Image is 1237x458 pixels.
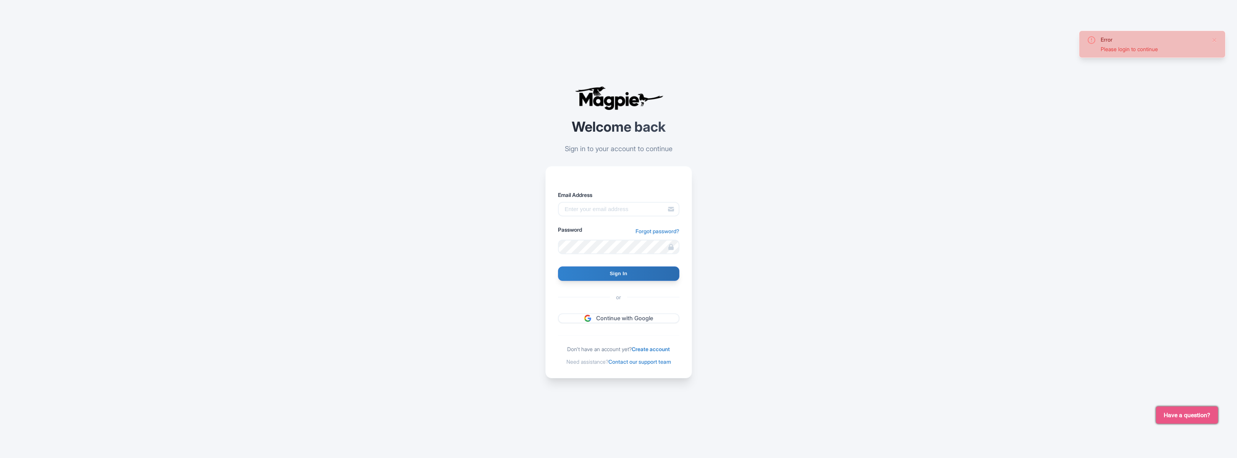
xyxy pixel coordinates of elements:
label: Email Address [558,191,679,199]
a: Contact our support team [608,358,671,365]
a: Continue with Google [558,313,679,324]
div: Error [1101,35,1205,44]
img: logo-ab69f6fb50320c5b225c76a69d11143b.png [573,86,665,110]
a: Forgot password? [635,227,679,235]
p: Sign in to your account to continue [545,144,692,154]
label: Password [558,226,582,234]
span: or [610,293,627,301]
input: Sign In [558,266,679,281]
button: Close [1211,35,1218,45]
div: Need assistance? [558,358,679,366]
div: Don't have an account yet? [558,345,679,353]
input: Enter your email address [558,202,679,216]
span: Have a question? [1164,411,1210,420]
h2: Welcome back [545,119,692,135]
a: Create account [632,346,670,352]
button: Have a question? [1156,406,1218,424]
div: Please login to continue [1101,45,1205,53]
